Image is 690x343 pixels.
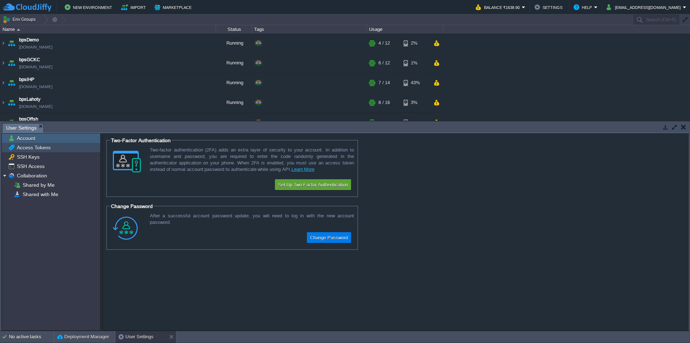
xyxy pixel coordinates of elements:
a: [DOMAIN_NAME] [19,103,52,110]
img: AMDAwAAAACH5BAEAAAAALAAAAAABAAEAAAICRAEAOw== [0,93,6,112]
div: After a successful account password update, you will need to log in with the new account password. [150,213,354,226]
div: Running [216,73,252,92]
img: AMDAwAAAACH5BAEAAAAALAAAAAABAAEAAAICRAEAOw== [0,73,6,92]
div: Usage [367,25,443,33]
span: Two-Factor Authentication [111,137,171,143]
img: AMDAwAAAACH5BAEAAAAALAAAAAABAAEAAAICRAEAOw== [0,33,6,53]
button: Help [574,3,594,12]
span: User Settings [6,123,37,132]
a: SSH Keys [15,154,41,160]
a: SSH Access [15,163,46,170]
button: Import [121,3,148,12]
a: bpsIHP [19,76,34,83]
button: Change Password [308,233,350,242]
div: Running [216,113,252,132]
a: bpsGCKC [19,56,40,63]
div: 3% [404,93,427,112]
a: bpsLahoty [19,96,41,103]
button: New Environment [65,3,114,12]
a: bpsOffsh [19,116,38,123]
div: 6 / 12 [378,53,390,73]
div: 1% [404,113,427,132]
span: Change Password [111,203,153,209]
img: CloudJiffy [3,3,51,12]
img: AMDAwAAAACH5BAEAAAAALAAAAAABAAEAAAICRAEAOw== [6,53,17,73]
div: 2% [404,33,427,53]
a: Shared with Me [21,191,59,198]
img: AMDAwAAAACH5BAEAAAAALAAAAAABAAEAAAICRAEAOw== [17,29,20,31]
a: [DOMAIN_NAME] [19,83,52,90]
iframe: chat widget [660,314,683,336]
div: 4 / 12 [378,33,390,53]
img: AMDAwAAAACH5BAEAAAAALAAAAAABAAEAAAICRAEAOw== [6,93,17,112]
button: Env Groups [3,14,38,24]
a: Shared by Me [21,182,56,188]
img: AMDAwAAAACH5BAEAAAAALAAAAAABAAEAAAICRAEAOw== [0,53,6,73]
a: [DOMAIN_NAME] [19,63,52,71]
div: Name [1,25,216,33]
button: [EMAIL_ADDRESS][DOMAIN_NAME] [607,3,683,12]
div: Running [216,33,252,53]
div: 8 / 16 [378,93,390,112]
div: 7 / 14 [378,73,390,92]
div: 7 / 15 [378,113,390,132]
div: Status [216,25,252,33]
button: Settings [534,3,565,12]
div: 43% [404,73,427,92]
a: Access Tokens [15,144,52,151]
button: Deployment Manager [57,333,109,340]
img: AMDAwAAAACH5BAEAAAAALAAAAAABAAEAAAICRAEAOw== [6,73,17,92]
img: AMDAwAAAACH5BAEAAAAALAAAAAABAAEAAAICRAEAOw== [0,113,6,132]
div: Running [216,53,252,73]
button: Balance ₹1638.90 [476,3,522,12]
button: User Settings [118,333,153,340]
div: Two-factor authentication (2FA) adds an extra layer of security to your account. In addition to u... [150,147,354,173]
a: Learn More [291,167,315,172]
button: Set Up Two-Factor Authentication [276,180,350,189]
a: Account [15,135,36,141]
div: Running [216,93,252,112]
div: 1% [404,53,427,73]
a: Collaboration [15,172,48,179]
a: [DOMAIN_NAME] [19,44,52,51]
div: No active tasks [9,331,54,343]
div: Tags [252,25,367,33]
img: AMDAwAAAACH5BAEAAAAALAAAAAABAAEAAAICRAEAOw== [6,33,17,53]
a: bpsDemo [19,36,39,44]
button: Marketplace [155,3,194,12]
img: AMDAwAAAACH5BAEAAAAALAAAAAABAAEAAAICRAEAOw== [6,113,17,132]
